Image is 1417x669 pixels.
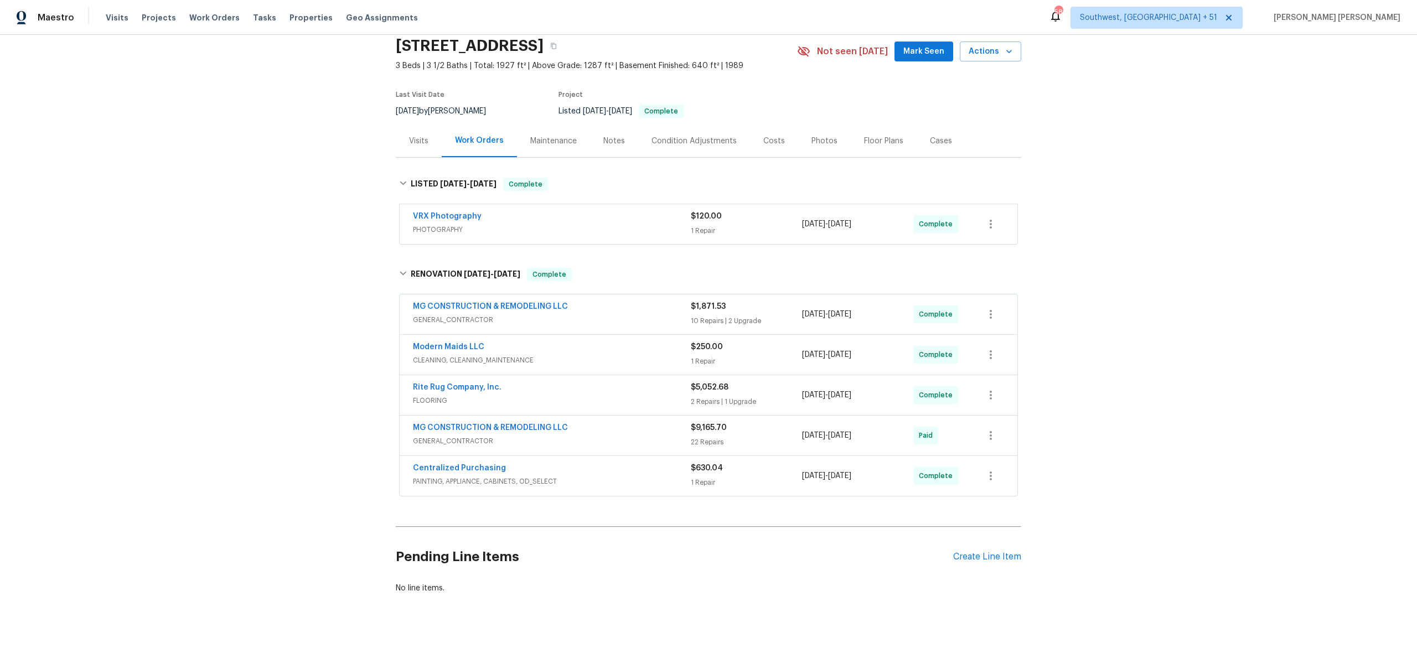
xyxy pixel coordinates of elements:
[289,12,333,23] span: Properties
[413,212,482,220] a: VRX Photography
[894,42,953,62] button: Mark Seen
[583,107,606,115] span: [DATE]
[802,432,825,439] span: [DATE]
[651,136,737,147] div: Condition Adjustments
[691,477,802,488] div: 1 Repair
[396,583,1021,594] div: No line items.
[413,424,568,432] a: MG CONSTRUCTION & REMODELING LLC
[802,391,825,399] span: [DATE]
[802,219,851,230] span: -
[691,343,723,351] span: $250.00
[1080,12,1217,23] span: Southwest, [GEOGRAPHIC_DATA] + 51
[413,383,501,391] a: Rite Rug Company, Inc.
[528,269,571,280] span: Complete
[802,309,851,320] span: -
[828,351,851,359] span: [DATE]
[440,180,467,188] span: [DATE]
[346,12,418,23] span: Geo Assignments
[691,464,723,472] span: $630.04
[1054,7,1062,18] div: 583
[413,314,691,325] span: GENERAL_CONTRACTOR
[544,36,563,56] button: Copy Address
[691,437,802,448] div: 22 Repairs
[930,136,952,147] div: Cases
[464,270,520,278] span: -
[411,268,520,281] h6: RENOVATION
[919,470,957,481] span: Complete
[396,167,1021,202] div: LISTED [DATE]-[DATE]Complete
[530,136,577,147] div: Maintenance
[494,270,520,278] span: [DATE]
[802,310,825,318] span: [DATE]
[189,12,240,23] span: Work Orders
[413,464,506,472] a: Centralized Purchasing
[396,91,444,98] span: Last Visit Date
[396,60,797,71] span: 3 Beds | 3 1/2 Baths | Total: 1927 ft² | Above Grade: 1287 ft² | Basement Finished: 640 ft² | 1989
[603,136,625,147] div: Notes
[691,356,802,367] div: 1 Repair
[691,383,728,391] span: $5,052.68
[413,435,691,447] span: GENERAL_CONTRACTOR
[413,224,691,235] span: PHOTOGRAPHY
[440,180,497,188] span: -
[864,136,903,147] div: Floor Plans
[396,531,953,583] h2: Pending Line Items
[413,355,691,366] span: CLEANING, CLEANING_MAINTENANCE
[558,91,583,98] span: Project
[802,390,851,401] span: -
[828,310,851,318] span: [DATE]
[691,424,727,432] span: $9,165.70
[411,178,497,191] h6: LISTED
[919,349,957,360] span: Complete
[253,14,276,22] span: Tasks
[953,552,1021,562] div: Create Line Item
[919,430,937,441] span: Paid
[396,40,544,51] h2: [STREET_ADDRESS]
[583,107,632,115] span: -
[409,136,428,147] div: Visits
[413,476,691,487] span: PAINTING, APPLIANCE, CABINETS, OD_SELECT
[396,107,419,115] span: [DATE]
[903,45,944,59] span: Mark Seen
[609,107,632,115] span: [DATE]
[919,390,957,401] span: Complete
[1269,12,1400,23] span: [PERSON_NAME] [PERSON_NAME]
[802,351,825,359] span: [DATE]
[413,343,484,351] a: Modern Maids LLC
[504,179,547,190] span: Complete
[828,391,851,399] span: [DATE]
[828,432,851,439] span: [DATE]
[691,225,802,236] div: 1 Repair
[396,105,499,118] div: by [PERSON_NAME]
[828,220,851,228] span: [DATE]
[691,212,722,220] span: $120.00
[802,472,825,480] span: [DATE]
[828,472,851,480] span: [DATE]
[802,430,851,441] span: -
[106,12,128,23] span: Visits
[802,349,851,360] span: -
[691,396,802,407] div: 2 Repairs | 1 Upgrade
[969,45,1012,59] span: Actions
[38,12,74,23] span: Maestro
[558,107,684,115] span: Listed
[763,136,785,147] div: Costs
[470,180,497,188] span: [DATE]
[691,303,726,310] span: $1,871.53
[464,270,490,278] span: [DATE]
[455,135,504,146] div: Work Orders
[640,108,682,115] span: Complete
[960,42,1021,62] button: Actions
[396,257,1021,292] div: RENOVATION [DATE]-[DATE]Complete
[919,309,957,320] span: Complete
[919,219,957,230] span: Complete
[817,46,888,57] span: Not seen [DATE]
[811,136,837,147] div: Photos
[413,303,568,310] a: MG CONSTRUCTION & REMODELING LLC
[802,470,851,481] span: -
[802,220,825,228] span: [DATE]
[691,315,802,326] div: 10 Repairs | 2 Upgrade
[413,395,691,406] span: FLOORING
[142,12,176,23] span: Projects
